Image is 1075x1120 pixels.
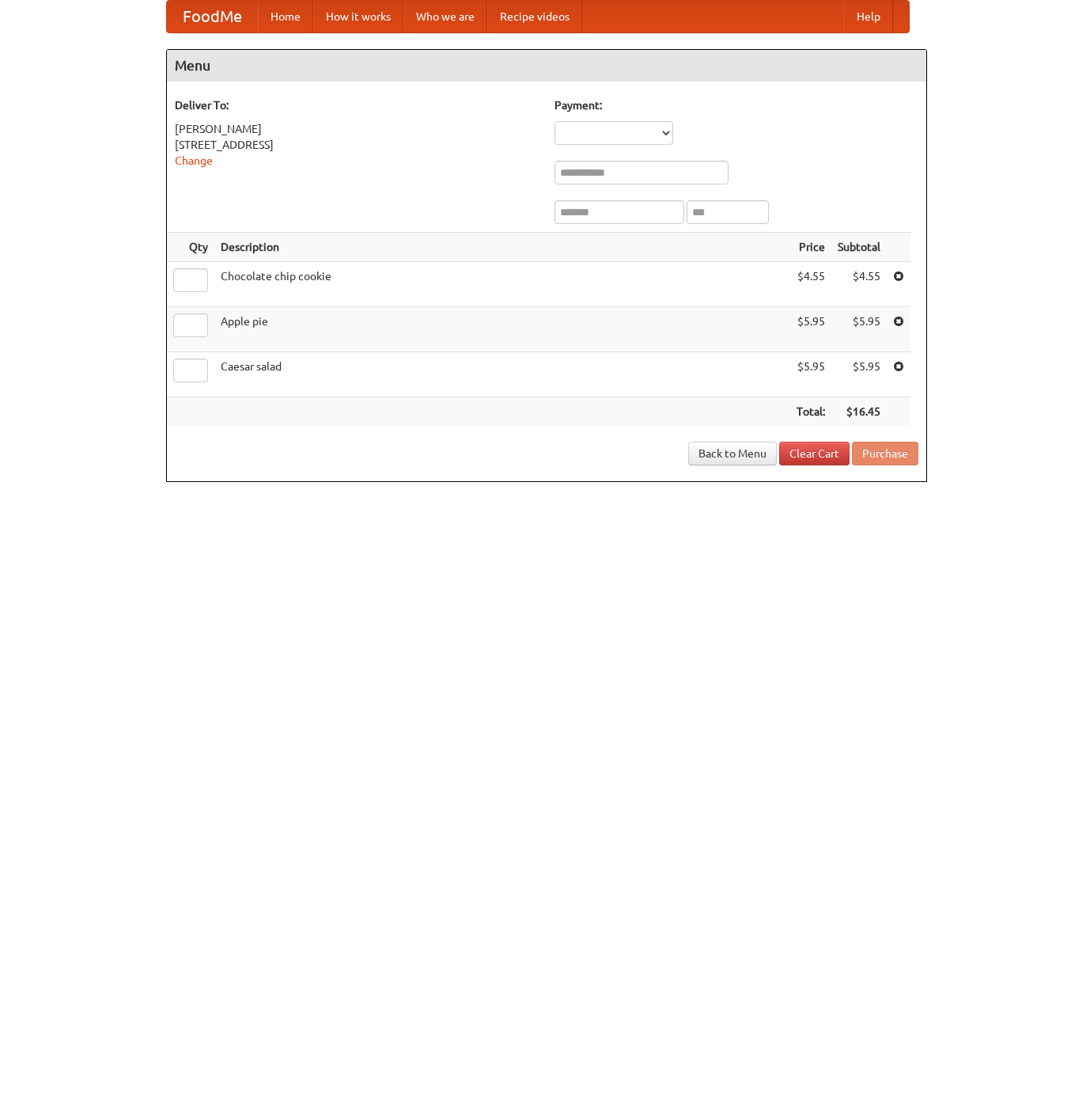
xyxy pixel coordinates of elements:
[790,233,831,262] th: Price
[214,307,790,352] td: Apple pie
[487,1,582,32] a: Recipe videos
[175,97,539,113] h5: Deliver To:
[844,1,893,32] a: Help
[852,442,918,465] button: Purchase
[555,97,918,113] h5: Payment:
[831,307,887,352] td: $5.95
[790,262,831,307] td: $4.55
[214,262,790,307] td: Chocolate chip cookie
[258,1,313,32] a: Home
[167,233,214,262] th: Qty
[831,233,887,262] th: Subtotal
[688,442,777,465] a: Back to Menu
[175,121,539,137] div: [PERSON_NAME]
[790,397,831,427] th: Total:
[403,1,487,32] a: Who we are
[167,50,926,82] h4: Menu
[779,442,850,465] a: Clear Cart
[214,352,790,397] td: Caesar salad
[831,397,887,427] th: $16.45
[831,352,887,397] td: $5.95
[790,307,831,352] td: $5.95
[790,352,831,397] td: $5.95
[175,154,213,167] a: Change
[214,233,790,262] th: Description
[831,262,887,307] td: $4.55
[167,1,258,32] a: FoodMe
[175,137,539,153] div: [STREET_ADDRESS]
[313,1,403,32] a: How it works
